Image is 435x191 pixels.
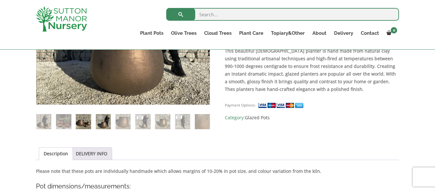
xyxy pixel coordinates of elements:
img: The Lang Co Glazed Golden Bronze Plant Pots - Image 5 [116,114,131,129]
a: Contact [357,29,383,38]
input: Search... [166,8,399,21]
a: Plant Pots [136,29,167,38]
a: DELIVERY INFO [76,148,107,160]
img: logo [36,6,87,32]
a: Topiary&Other [267,29,309,38]
a: Description [44,148,68,160]
img: The Lang Co Glazed Golden Bronze Plant Pots - Image 8 [175,114,190,129]
img: The Lang Co Glazed Golden Bronze Plant Pots [36,114,51,129]
img: The Lang Co Glazed Golden Bronze Plant Pots - Image 6 [135,114,150,129]
a: Cloud Trees [200,29,235,38]
a: About [309,29,330,38]
img: The Lang Co Glazed Golden Bronze Plant Pots - Image 2 [56,114,71,129]
span: Category: [225,114,399,121]
img: The Lang Co Glazed Golden Bronze Plant Pots - Image 9 [195,114,210,129]
a: 0 [383,29,399,38]
a: Olive Trees [167,29,200,38]
a: Delivery [330,29,357,38]
strong: Please note that these pots are individually handmade which allows margins of 10-20% in pot size,... [36,168,321,174]
span: 0 [391,27,397,33]
img: The Lang Co Glazed Golden Bronze Plant Pots - Image 3 [76,114,91,129]
a: Plant Care [235,29,267,38]
a: Glazed Pots [245,114,270,121]
img: The Lang Co Glazed Golden Bronze Plant Pots - Image 7 [155,114,170,129]
small: Payment Options: [225,103,256,107]
img: The Lang Co Glazed Golden Bronze Plant Pots - Image 4 [96,114,111,129]
img: payment supported [258,102,306,109]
